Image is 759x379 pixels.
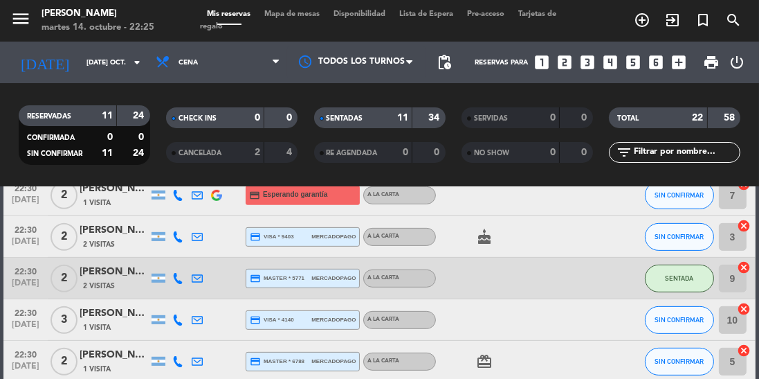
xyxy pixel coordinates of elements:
[738,344,751,358] i: cancel
[616,144,632,161] i: filter_list
[655,191,704,199] span: SIN CONFIRMAR
[83,197,111,209] span: 1 Visita
[460,10,511,18] span: Pre-acceso
[257,10,327,18] span: Mapa de mesas
[581,148,589,157] strong: 0
[42,21,154,35] div: martes 14. octubre - 22:25
[129,54,145,71] i: arrow_drop_down
[634,12,650,28] i: add_circle_outline
[476,229,493,245] i: cake
[250,273,304,284] span: master * 5771
[617,115,639,122] span: TOTAL
[102,148,113,158] strong: 11
[428,113,442,123] strong: 34
[725,42,749,83] div: LOG OUT
[8,346,43,362] span: 22:30
[474,115,508,122] span: SERVIDAS
[133,148,147,158] strong: 24
[8,263,43,279] span: 22:30
[311,357,356,366] span: mercadopago
[250,356,261,367] i: credit_card
[436,54,452,71] span: pending_actions
[655,233,704,240] span: SIN CONFIRMAR
[367,358,399,364] span: A LA CARTA
[729,54,745,71] i: power_settings_new
[179,150,221,157] span: CANCELADA
[367,275,399,281] span: A LA CARTA
[397,113,408,123] strong: 11
[645,182,714,209] button: SIN CONFIRMAR
[645,265,714,292] button: SENTADA
[83,281,115,292] span: 2 Visitas
[311,315,356,324] span: mercadopago
[80,222,149,238] div: [PERSON_NAME]
[556,53,574,71] i: looks_two
[133,111,147,121] strong: 24
[27,150,82,157] span: SIN CONFIRMAR
[533,53,551,71] i: looks_one
[10,48,80,77] i: [DATE]
[327,10,392,18] span: Disponibilidad
[138,132,147,142] strong: 0
[249,190,260,201] i: credit_card
[725,12,742,28] i: search
[8,221,43,237] span: 22:30
[107,132,113,142] strong: 0
[645,306,714,334] button: SIN CONFIRMAR
[645,348,714,376] button: SIN CONFIRMAR
[624,53,642,71] i: looks_5
[655,316,704,324] span: SIN CONFIRMAR
[255,148,260,157] strong: 2
[80,347,149,363] div: [PERSON_NAME]
[665,274,693,282] span: SENTADA
[8,279,43,294] span: [DATE]
[392,10,460,18] span: Lista de Espera
[738,302,751,316] i: cancel
[655,358,704,365] span: SIN CONFIRMAR
[8,320,43,336] span: [DATE]
[250,273,261,284] i: credit_card
[179,115,217,122] span: CHECK INS
[250,231,293,243] span: visa * 9403
[179,59,198,67] span: Cena
[8,195,43,211] span: [DATE]
[286,113,295,123] strong: 0
[250,315,261,326] i: credit_card
[83,364,111,375] span: 1 Visita
[474,150,509,157] span: NO SHOW
[367,233,399,239] span: A LA CARTA
[327,150,378,157] span: RE AGENDADA
[550,113,556,123] strong: 0
[83,239,115,250] span: 2 Visitas
[703,54,720,71] span: print
[367,192,399,197] span: A LA CARTA
[367,317,399,322] span: A LA CARTA
[10,8,31,34] button: menu
[27,134,75,141] span: CONFIRMADA
[695,12,711,28] i: turned_in_not
[724,113,738,123] strong: 58
[738,261,751,274] i: cancel
[8,237,43,253] span: [DATE]
[211,190,222,201] img: google-logo.png
[601,53,619,71] i: looks_4
[434,148,442,157] strong: 0
[27,113,71,120] span: RESERVADAS
[738,219,751,233] i: cancel
[645,223,714,251] button: SIN CONFIRMAR
[550,148,556,157] strong: 0
[10,8,31,29] i: menu
[80,306,149,321] div: [PERSON_NAME]
[581,113,589,123] strong: 0
[693,113,704,123] strong: 22
[8,179,43,195] span: 22:30
[80,181,149,197] div: [PERSON_NAME]
[51,223,77,251] span: 2
[51,182,77,209] span: 2
[80,264,149,280] div: [PERSON_NAME]
[311,232,356,241] span: mercadopago
[42,7,154,21] div: [PERSON_NAME]
[250,231,261,243] i: credit_card
[83,322,111,333] span: 1 Visita
[51,348,77,376] span: 2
